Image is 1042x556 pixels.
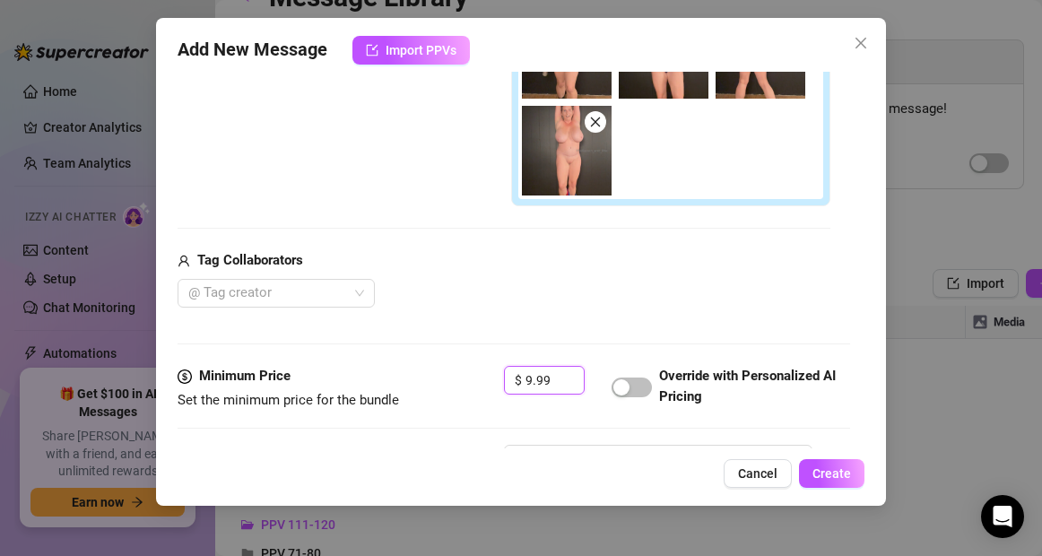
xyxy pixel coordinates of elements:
[178,366,192,387] span: dollar
[352,36,470,65] button: Import PPVs
[724,459,792,488] button: Cancel
[178,445,192,466] span: message
[847,29,875,57] button: Close
[366,44,378,56] span: import
[659,368,836,405] strong: Override with Personalized AI Pricing
[847,36,875,50] span: Close
[199,447,225,463] strong: Text
[738,466,777,481] span: Cancel
[199,368,291,384] strong: Minimum Price
[812,466,851,481] span: Create
[799,459,864,488] button: Create
[386,43,456,57] span: Import PPVs
[981,495,1024,538] div: Open Intercom Messenger
[197,252,303,268] strong: Tag Collaborators
[178,36,327,65] span: Add New Message
[589,116,602,128] span: close
[854,36,868,50] span: close
[178,392,399,408] span: Set the minimum price for the bundle
[178,250,190,272] span: user
[522,106,612,195] img: media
